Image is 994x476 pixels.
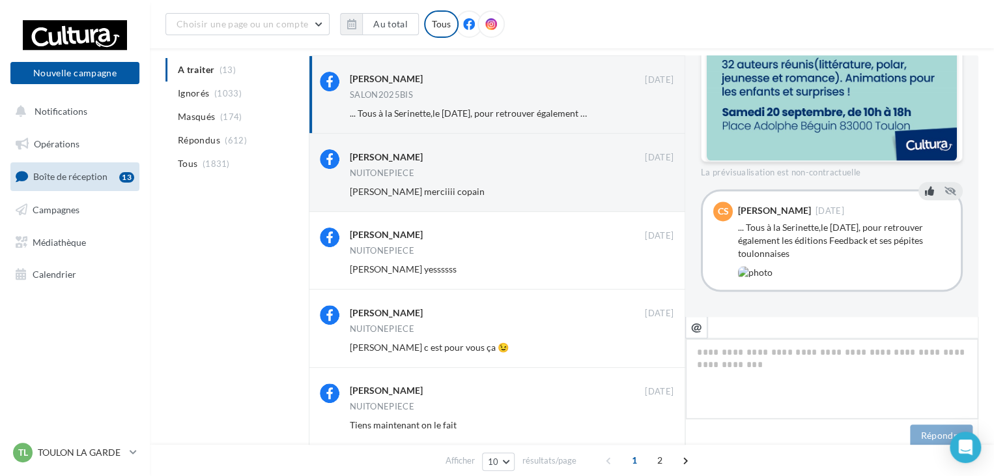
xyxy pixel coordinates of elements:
span: [DATE] [645,74,674,86]
a: TL TOULON LA GARDE [10,440,139,465]
span: [PERSON_NAME] merciiii copain [350,186,485,197]
div: [PERSON_NAME] [738,206,811,215]
div: SALON2025BIS [350,91,413,99]
span: Répondus [178,134,220,147]
span: Tous [178,157,197,170]
div: NUITONEPIECE [350,246,414,255]
span: (1033) [214,88,242,98]
i: @ [691,321,702,333]
span: [DATE] [816,207,844,215]
button: Répondre [910,424,973,447]
span: ... Tous à la Serinette,le [DATE], pour retrouver également les éditions Feedback et ses pépites ... [350,108,775,119]
span: Médiathèque [33,236,86,247]
button: 10 [482,453,515,471]
button: Choisir une page ou un compte [165,13,330,35]
div: Open Intercom Messenger [950,432,981,463]
span: (612) [225,135,247,145]
span: TL [18,446,28,459]
span: [DATE] [645,386,674,398]
span: Campagnes [33,204,79,215]
img: photo [738,266,773,279]
button: Notifications [8,98,137,125]
button: @ [685,316,707,338]
button: Nouvelle campagne [10,62,139,84]
span: (174) [220,112,242,122]
span: Boîte de réception [33,171,107,182]
span: [PERSON_NAME] c est pour vous ça 😉 [350,342,509,353]
span: 1 [624,450,645,471]
span: Notifications [35,106,87,117]
span: Afficher [446,454,475,467]
a: Campagnes [8,196,142,224]
span: [DATE] [645,308,674,320]
div: NUITONEPIECE [350,325,414,333]
span: résultats/page [522,454,576,467]
span: (1831) [203,158,230,169]
button: Au total [362,13,419,35]
span: Tiens maintenant on le fait [350,419,457,430]
div: [PERSON_NAME] [350,384,423,397]
span: Opérations [34,138,79,149]
div: Tous [424,10,459,38]
div: [PERSON_NAME] [350,72,423,85]
button: Au total [340,13,419,35]
div: ... Tous à la Serinette,le [DATE], pour retrouver également les éditions Feedback et ses pépites ... [738,221,950,260]
div: [PERSON_NAME] [350,306,423,320]
div: NUITONEPIECE [350,169,414,177]
a: Calendrier [8,261,142,288]
span: 10 [488,456,499,467]
span: [DATE] [645,152,674,164]
div: La prévisualisation est non-contractuelle [701,162,963,179]
span: Ignorés [178,87,209,100]
span: CS [718,205,729,218]
a: Médiathèque [8,229,142,256]
span: Choisir une page ou un compte [177,18,308,29]
div: [PERSON_NAME] [350,151,423,164]
p: TOULON LA GARDE [38,446,124,459]
a: Opérations [8,130,142,158]
div: NUITONEPIECE [350,402,414,411]
span: [PERSON_NAME] yessssss [350,263,457,275]
span: 2 [649,450,670,471]
span: Masqués [178,110,215,123]
a: Boîte de réception13 [8,162,142,190]
div: 13 [119,172,134,183]
span: Calendrier [33,269,76,280]
span: [DATE] [645,230,674,242]
div: [PERSON_NAME] [350,228,423,241]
